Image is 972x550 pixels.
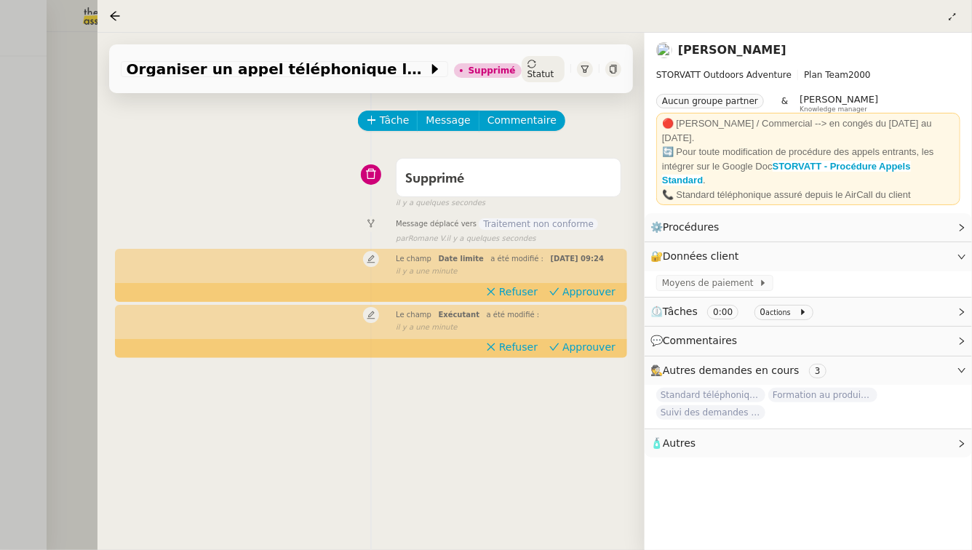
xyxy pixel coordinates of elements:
div: 🔐Données client [645,242,972,271]
span: Suivi des demandes / procédures en cours Storvatt - Client [PERSON_NAME] Jeandet [656,405,765,420]
span: Date limite [439,255,484,263]
div: 🔴 [PERSON_NAME] / Commercial --> en congés du [DATE] au [DATE]. [662,116,955,145]
span: par [396,233,408,245]
span: Le champ [396,311,431,319]
span: Refuser [499,340,538,354]
small: Romane V. [396,233,536,245]
img: users%2FRcIDm4Xn1TPHYwgLThSv8RQYtaM2%2Favatar%2F95761f7a-40c3-4bb5-878d-fe785e6f95b2 [656,42,672,58]
a: STORVATT - Procédure Appels Standard [662,161,911,186]
span: Commentaires [663,335,737,346]
button: Refuser [480,284,543,300]
span: STORVATT Outdoors Adventure [656,70,792,80]
div: 🧴Autres [645,429,972,458]
button: Commentaire [479,111,565,131]
span: ⚙️ [650,219,726,236]
nz-tag: 0:00 [707,305,738,319]
span: Formation au produit Storvatt [768,388,877,402]
span: 0 [760,307,766,317]
span: 2000 [848,70,871,80]
span: Statut [527,69,554,79]
span: il y a une minute [396,266,457,278]
span: il y a quelques secondes [447,233,536,245]
span: Message [426,112,470,129]
span: il y a une minute [396,322,457,334]
span: ⏲️ [650,306,819,317]
span: Approuver [562,284,616,299]
div: 🕵️Autres demandes en cours 3 [645,356,972,385]
app-user-label: Knowledge manager [800,94,878,113]
div: ⚙️Procédures [645,213,972,242]
span: 🔐 [650,248,745,265]
span: Autres demandes en cours [663,364,800,376]
div: Supprimé [469,66,516,75]
span: Refuser [499,284,538,299]
div: 🔄 Pour toute modification de procédure des appels entrants, les intégrer sur le Google Doc . [662,145,955,188]
span: [DATE] 09:24 [551,255,604,263]
div: 📞 Standard téléphonique assuré depuis le AirCall du client [662,188,955,202]
span: Moyens de paiement [662,276,759,290]
span: 🕵️ [650,364,832,376]
div: ⏲️Tâches 0:00 0actions [645,298,972,326]
span: Traitement non conforme [479,218,598,230]
button: Approuver [543,284,621,300]
span: Le champ [396,255,431,263]
span: [PERSON_NAME] [800,94,878,105]
span: Exécutant [439,311,480,319]
button: Message [417,111,479,131]
span: il y a quelques secondes [396,197,485,210]
span: a été modifié : [490,255,543,263]
span: 💬 [650,335,744,346]
div: 💬Commentaires [645,327,972,355]
a: [PERSON_NAME] [678,43,786,57]
button: Refuser [480,339,543,355]
small: actions [765,308,791,316]
span: Knowledge manager [800,105,867,113]
span: Approuver [562,340,616,354]
button: Approuver [543,339,621,355]
span: Standard téléphonique - septembre 2025 [656,388,765,402]
span: Commentaire [487,112,557,129]
button: Tâche [358,111,418,131]
span: Supprimé [405,172,464,186]
nz-tag: Aucun groupe partner [656,94,764,108]
span: Organiser un appel téléphonique le [DATE] [127,62,428,76]
span: a été modifié : [487,311,540,319]
span: Message déplacé vers [396,218,477,233]
span: Plan Team [804,70,848,80]
nz-tag: 3 [809,364,826,378]
span: Tâche [380,112,410,129]
span: Procédures [663,221,720,233]
span: & [781,94,788,113]
span: Tâches [663,306,698,317]
span: 🧴 [650,437,696,449]
span: Données client [663,250,739,262]
span: Autres [663,437,696,449]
